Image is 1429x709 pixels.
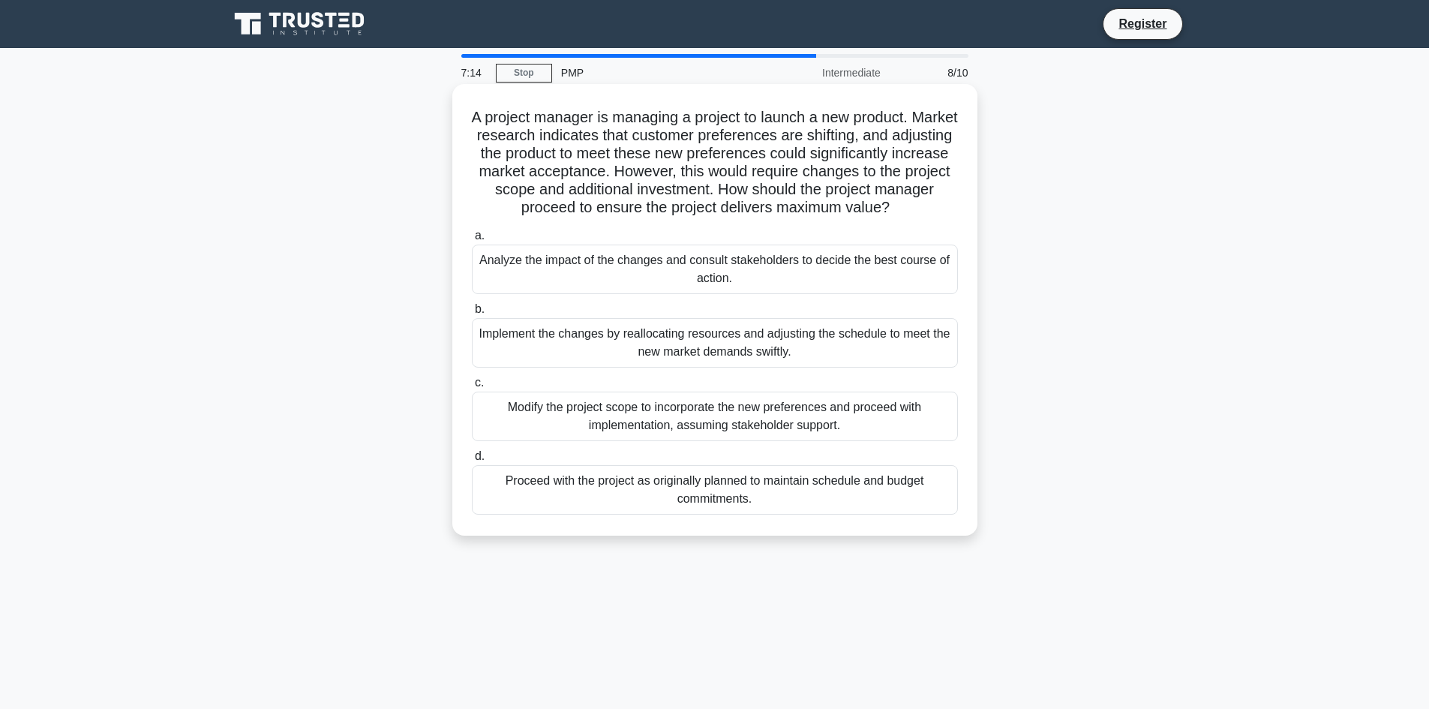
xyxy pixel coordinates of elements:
[452,58,496,88] div: 7:14
[758,58,890,88] div: Intermediate
[890,58,977,88] div: 8/10
[475,229,485,242] span: a.
[472,465,958,515] div: Proceed with the project as originally planned to maintain schedule and budget commitments.
[552,58,758,88] div: PMP
[472,318,958,368] div: Implement the changes by reallocating resources and adjusting the schedule to meet the new market...
[1109,14,1175,33] a: Register
[472,392,958,441] div: Modify the project scope to incorporate the new preferences and proceed with implementation, assu...
[475,302,485,315] span: b.
[470,108,959,218] h5: A project manager is managing a project to launch a new product. Market research indicates that c...
[475,376,484,389] span: c.
[496,64,552,83] a: Stop
[472,245,958,294] div: Analyze the impact of the changes and consult stakeholders to decide the best course of action.
[475,449,485,462] span: d.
